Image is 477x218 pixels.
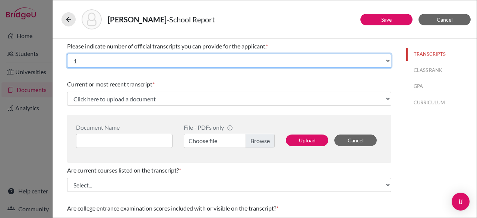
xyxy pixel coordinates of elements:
[286,135,328,146] button: Upload
[406,64,477,77] button: CLASS RANK
[67,167,179,174] span: Are current courses listed on the transcript?
[108,15,167,24] strong: [PERSON_NAME]
[67,42,266,50] span: Please indicate number of official transcripts you can provide for the applicant.
[184,134,275,148] label: Choose file
[167,15,215,24] span: - School Report
[184,124,275,131] div: File - PDFs only
[406,80,477,93] button: GPA
[452,193,470,211] div: Open Intercom Messenger
[334,135,377,146] button: Cancel
[227,125,233,131] span: info
[67,80,152,88] span: Current or most recent transcript
[67,205,276,212] span: Are college entrance examination scores included with or visible on the transcript?
[406,48,477,61] button: TRANSCRIPTS
[76,124,173,131] div: Document Name
[406,96,477,109] button: CURRICULUM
